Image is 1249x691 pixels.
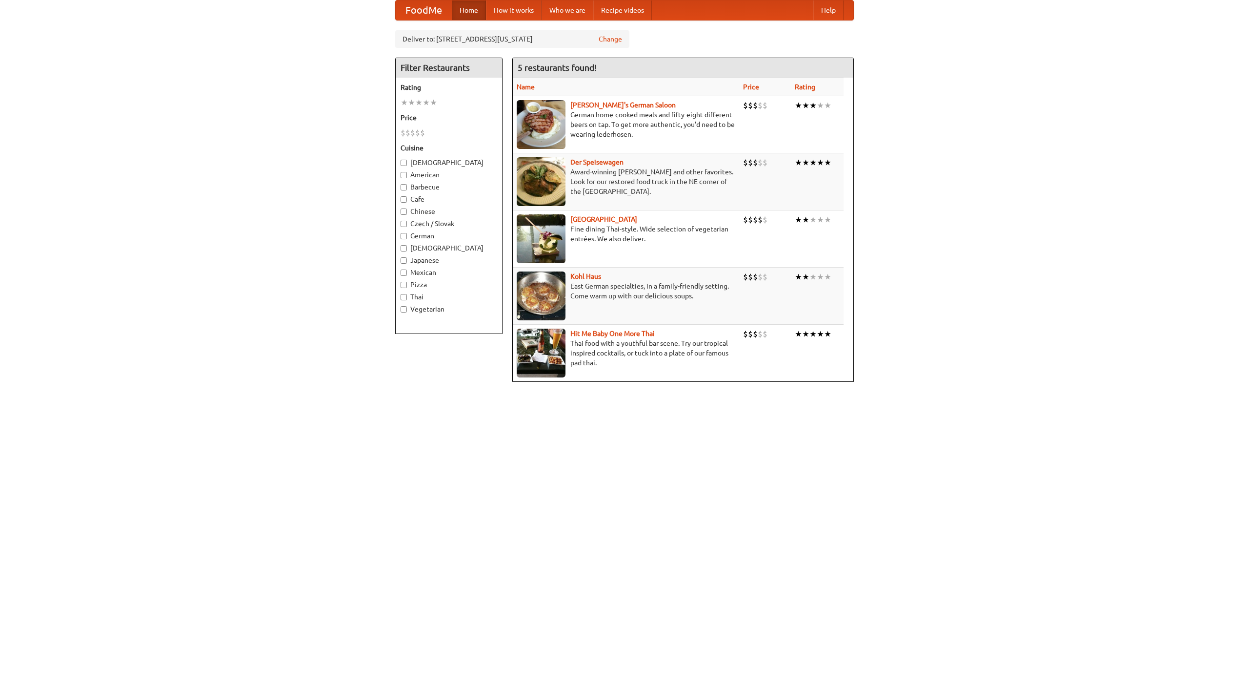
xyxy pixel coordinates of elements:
li: ★ [795,214,802,225]
li: ★ [802,157,809,168]
p: Thai food with a youthful bar scene. Try our tropical inspired cocktails, or tuck into a plate of... [517,338,735,368]
input: [DEMOGRAPHIC_DATA] [401,245,407,251]
input: Barbecue [401,184,407,190]
input: Pizza [401,282,407,288]
label: American [401,170,497,180]
li: ★ [802,100,809,111]
li: ★ [795,157,802,168]
li: $ [420,127,425,138]
li: ★ [809,329,817,339]
input: American [401,172,407,178]
li: $ [410,127,415,138]
li: $ [415,127,420,138]
ng-pluralize: 5 restaurants found! [518,63,597,72]
li: ★ [401,97,408,108]
img: satay.jpg [517,214,565,263]
li: ★ [817,329,824,339]
input: Vegetarian [401,306,407,313]
a: Hit Me Baby One More Thai [570,330,655,337]
a: Kohl Haus [570,272,601,280]
img: esthers.jpg [517,100,565,149]
input: Czech / Slovak [401,221,407,227]
p: East German specialties, in a family-friendly setting. Come warm up with our delicious soups. [517,281,735,301]
li: ★ [824,100,831,111]
li: $ [748,100,753,111]
li: ★ [809,214,817,225]
label: Thai [401,292,497,302]
a: Who we are [542,0,593,20]
input: Mexican [401,270,407,276]
li: ★ [795,100,802,111]
img: speisewagen.jpg [517,157,565,206]
input: Cafe [401,196,407,203]
li: ★ [824,272,831,282]
li: $ [753,157,758,168]
label: [DEMOGRAPHIC_DATA] [401,243,497,253]
input: Chinese [401,209,407,215]
label: Barbecue [401,182,497,192]
li: $ [758,329,763,339]
p: Fine dining Thai-style. Wide selection of vegetarian entrées. We also deliver. [517,224,735,244]
input: Thai [401,294,407,300]
img: babythai.jpg [517,329,565,377]
li: $ [401,127,405,138]
label: Cafe [401,194,497,204]
input: Japanese [401,257,407,264]
li: ★ [817,214,824,225]
label: Mexican [401,268,497,277]
a: Der Speisewagen [570,158,624,166]
li: ★ [415,97,423,108]
a: Home [452,0,486,20]
li: $ [758,157,763,168]
li: $ [748,272,753,282]
p: Award-winning [PERSON_NAME] and other favorites. Look for our restored food truck in the NE corne... [517,167,735,196]
a: FoodMe [396,0,452,20]
li: $ [743,157,748,168]
li: $ [743,329,748,339]
li: $ [748,214,753,225]
li: $ [763,214,767,225]
li: ★ [430,97,437,108]
li: $ [753,214,758,225]
li: $ [763,272,767,282]
li: $ [743,100,748,111]
label: Chinese [401,207,497,216]
a: [PERSON_NAME]'s German Saloon [570,101,676,109]
li: ★ [795,272,802,282]
li: ★ [802,214,809,225]
li: $ [753,272,758,282]
li: $ [743,272,748,282]
li: $ [748,157,753,168]
label: Czech / Slovak [401,219,497,229]
li: $ [743,214,748,225]
a: Price [743,83,759,91]
li: ★ [817,100,824,111]
li: $ [753,329,758,339]
li: ★ [809,100,817,111]
h5: Price [401,113,497,123]
a: Name [517,83,535,91]
label: Japanese [401,255,497,265]
li: ★ [802,272,809,282]
img: kohlhaus.jpg [517,272,565,320]
label: [DEMOGRAPHIC_DATA] [401,158,497,168]
a: How it works [486,0,542,20]
li: ★ [809,157,817,168]
h5: Rating [401,83,497,92]
li: ★ [817,272,824,282]
label: Vegetarian [401,304,497,314]
label: German [401,231,497,241]
li: ★ [824,329,831,339]
input: German [401,233,407,239]
a: [GEOGRAPHIC_DATA] [570,215,637,223]
input: [DEMOGRAPHIC_DATA] [401,160,407,166]
li: $ [758,100,763,111]
div: Deliver to: [STREET_ADDRESS][US_STATE] [395,30,629,48]
a: Change [599,34,622,44]
li: ★ [824,214,831,225]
